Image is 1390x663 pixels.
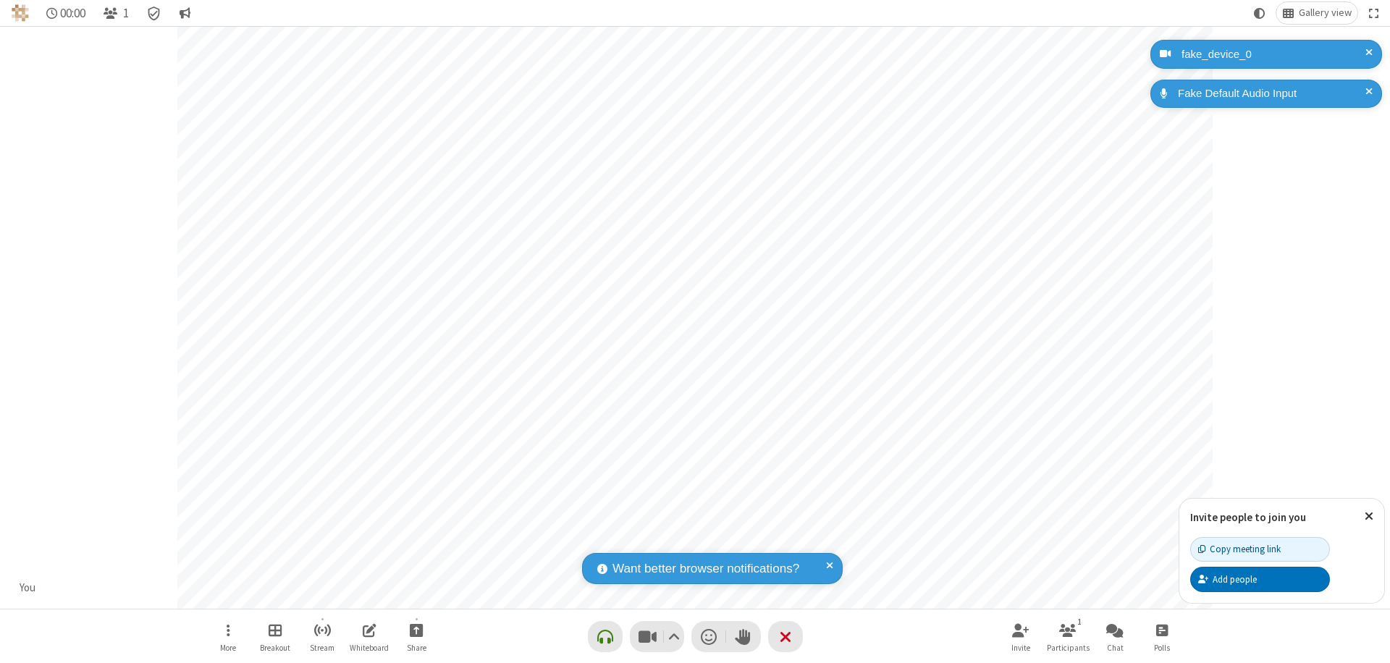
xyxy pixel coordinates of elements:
[173,2,196,24] button: Conversation
[41,2,92,24] div: Timer
[347,616,391,657] button: Open shared whiteboard
[691,621,726,652] button: Send a reaction
[588,621,623,652] button: Connect your audio
[630,621,684,652] button: Stop video (⌘+Shift+V)
[726,621,761,652] button: Raise hand
[1248,2,1271,24] button: Using system theme
[1140,616,1184,657] button: Open poll
[664,621,683,652] button: Video setting
[1173,85,1371,102] div: Fake Default Audio Input
[1276,2,1357,24] button: Change layout
[1047,643,1090,652] span: Participants
[260,643,290,652] span: Breakout
[395,616,438,657] button: Start sharing
[253,616,297,657] button: Manage Breakout Rooms
[1299,7,1352,19] span: Gallery view
[1074,615,1086,628] div: 1
[300,616,344,657] button: Start streaming
[1190,510,1306,524] label: Invite people to join you
[1198,542,1281,556] div: Copy meeting link
[1011,643,1030,652] span: Invite
[14,580,41,596] div: You
[1354,499,1384,534] button: Close popover
[768,621,803,652] button: End or leave meeting
[220,643,236,652] span: More
[1176,46,1371,63] div: fake_device_0
[999,616,1042,657] button: Invite participants (⌘+Shift+I)
[12,4,29,22] img: QA Selenium DO NOT DELETE OR CHANGE
[1190,537,1330,562] button: Copy meeting link
[1107,643,1124,652] span: Chat
[97,2,135,24] button: Open participant list
[140,2,168,24] div: Meeting details Encryption enabled
[206,616,250,657] button: Open menu
[407,643,426,652] span: Share
[1154,643,1170,652] span: Polls
[60,7,85,20] span: 00:00
[1190,567,1330,591] button: Add people
[310,643,334,652] span: Stream
[1093,616,1137,657] button: Open chat
[123,7,129,20] span: 1
[350,643,389,652] span: Whiteboard
[612,559,799,578] span: Want better browser notifications?
[1046,616,1090,657] button: Open participant list
[1363,2,1385,24] button: Fullscreen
